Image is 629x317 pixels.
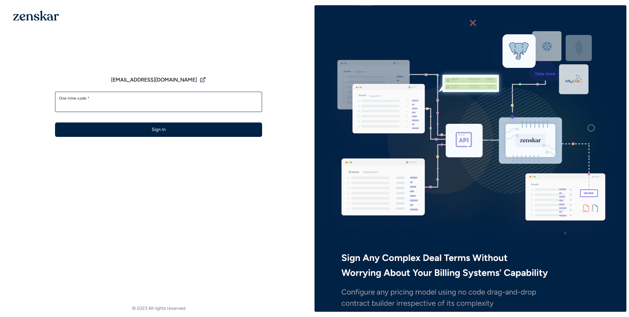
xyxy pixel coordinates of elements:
[13,10,59,21] img: 1OGAJ2xQqyY4LXKgY66KYq0eOWRCkrZdAb3gUhuVAqdWPZE9SRJmCz+oDMSn4zDLXe31Ii730ItAGKgCKgCCgCikA4Av8PJUP...
[3,305,314,312] footer: © 2023 All rights reserved
[59,96,258,101] label: One-time code *
[111,76,197,84] span: [EMAIL_ADDRESS][DOMAIN_NAME]
[55,122,262,137] button: Sign In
